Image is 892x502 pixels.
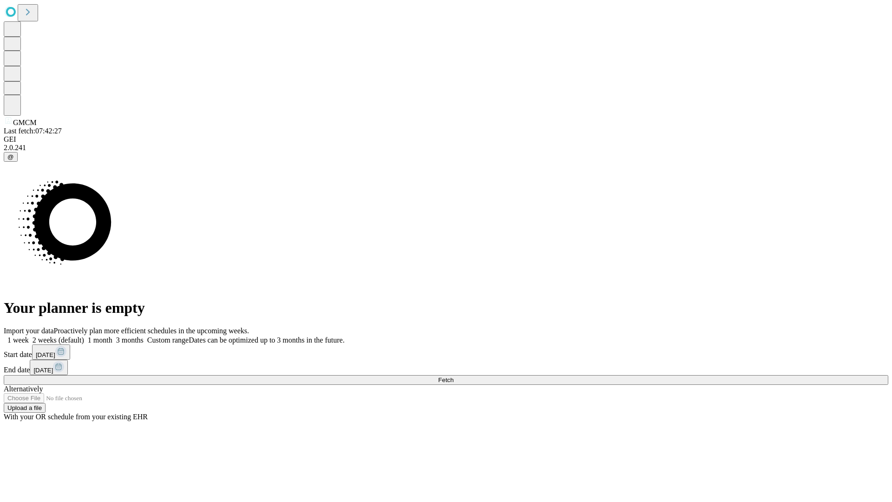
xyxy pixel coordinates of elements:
[33,336,84,344] span: 2 weeks (default)
[4,344,888,360] div: Start date
[13,119,37,126] span: GMCM
[438,376,453,383] span: Fetch
[36,351,55,358] span: [DATE]
[7,336,29,344] span: 1 week
[4,144,888,152] div: 2.0.241
[147,336,189,344] span: Custom range
[4,127,62,135] span: Last fetch: 07:42:27
[4,413,148,421] span: With your OR schedule from your existing EHR
[4,403,46,413] button: Upload a file
[54,327,249,335] span: Proactively plan more efficient schedules in the upcoming weeks.
[4,385,43,393] span: Alternatively
[4,135,888,144] div: GEI
[7,153,14,160] span: @
[4,299,888,317] h1: Your planner is empty
[30,360,68,375] button: [DATE]
[32,344,70,360] button: [DATE]
[4,152,18,162] button: @
[189,336,344,344] span: Dates can be optimized up to 3 months in the future.
[4,327,54,335] span: Import your data
[4,360,888,375] div: End date
[4,375,888,385] button: Fetch
[33,367,53,374] span: [DATE]
[116,336,144,344] span: 3 months
[88,336,112,344] span: 1 month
